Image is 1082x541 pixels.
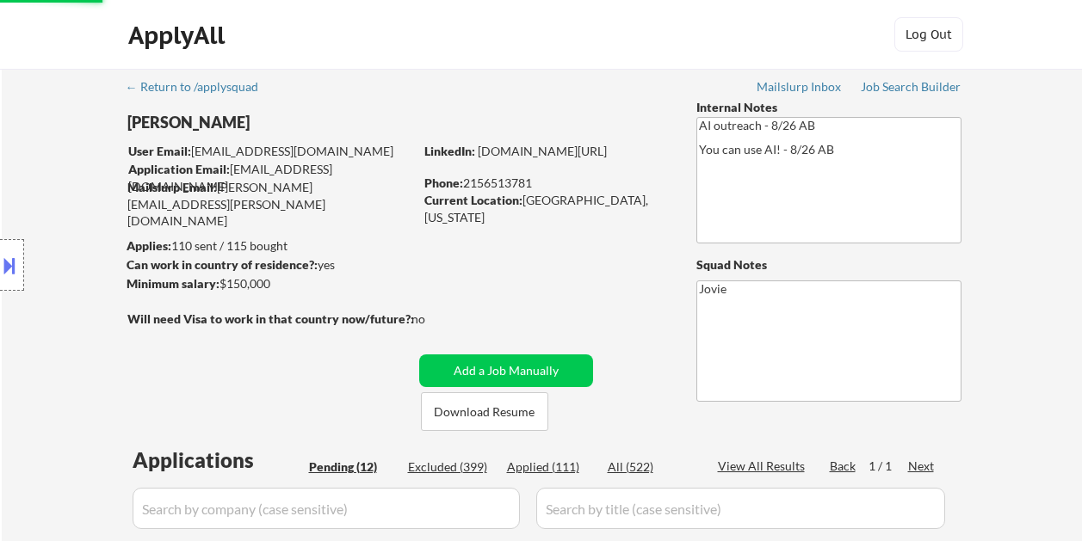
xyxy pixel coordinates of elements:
a: Mailslurp Inbox [757,80,843,97]
div: Next [908,458,936,475]
div: ← Return to /applysquad [126,81,275,93]
div: Applied (111) [507,458,593,476]
input: Search by company (case sensitive) [133,488,520,529]
div: 1 / 1 [869,458,908,475]
div: no [411,310,461,328]
div: Back [830,458,857,475]
button: Log Out [894,17,963,52]
div: Internal Notes [696,99,961,116]
input: Search by title (case sensitive) [536,488,945,529]
div: Mailslurp Inbox [757,81,843,93]
a: [DOMAIN_NAME][URL] [478,144,607,158]
a: ← Return to /applysquad [126,80,275,97]
div: ApplyAll [128,21,230,50]
button: Add a Job Manually [419,354,593,387]
div: Excluded (399) [408,458,494,476]
div: [GEOGRAPHIC_DATA], [US_STATE] [424,192,668,225]
div: All (522) [608,458,694,476]
div: 2156513781 [424,175,668,192]
div: Job Search Builder [861,81,961,93]
a: Job Search Builder [861,80,961,97]
div: Pending (12) [309,458,395,476]
div: View All Results [718,458,810,475]
strong: Phone: [424,175,463,190]
div: Squad Notes [696,256,961,274]
div: Applications [133,450,303,470]
strong: LinkedIn: [424,144,475,158]
button: Download Resume [421,392,548,431]
strong: Current Location: [424,193,522,207]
